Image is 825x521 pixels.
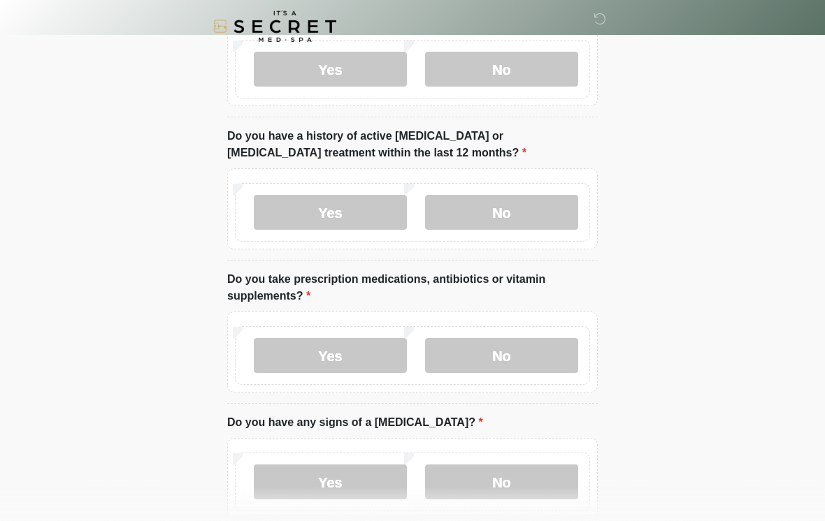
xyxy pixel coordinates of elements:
label: Yes [254,195,407,230]
label: Do you take prescription medications, antibiotics or vitamin supplements? [227,271,598,304]
label: Do you have a history of active [MEDICAL_DATA] or [MEDICAL_DATA] treatment within the last 12 mon... [227,128,598,161]
label: No [425,195,578,230]
label: Do you have any signs of a [MEDICAL_DATA]? [227,414,483,431]
img: It's A Secret Med Spa Logo [213,10,336,42]
label: No [425,338,578,373]
label: Yes [254,52,407,87]
label: Yes [254,338,407,373]
label: Yes [254,464,407,499]
label: No [425,52,578,87]
label: No [425,464,578,499]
